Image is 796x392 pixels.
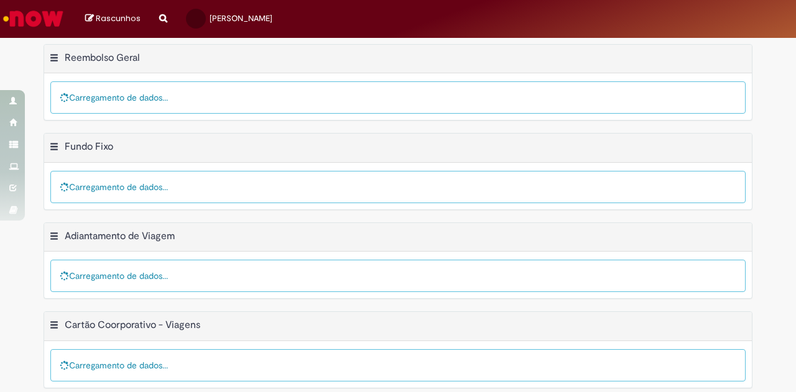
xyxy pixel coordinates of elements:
span: [PERSON_NAME] [210,13,272,24]
div: Carregamento de dados... [50,260,746,292]
button: Adiantamento de Viagem Menu de contexto [49,230,59,246]
h2: Adiantamento de Viagem [65,230,175,242]
button: Fundo Fixo Menu de contexto [49,140,59,157]
h2: Reembolso Geral [65,52,140,64]
button: Cartão Coorporativo - Viagens Menu de contexto [49,319,59,335]
h2: Fundo Fixo [65,140,113,153]
img: ServiceNow [1,6,65,31]
a: Rascunhos [85,13,141,25]
span: Rascunhos [96,12,141,24]
div: Carregamento de dados... [50,171,746,203]
div: Carregamento de dados... [50,81,746,114]
h2: Cartão Coorporativo - Viagens [65,319,200,332]
button: Reembolso Geral Menu de contexto [49,52,59,68]
div: Carregamento de dados... [50,349,746,381]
